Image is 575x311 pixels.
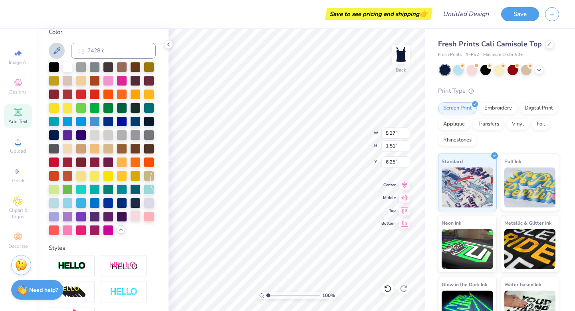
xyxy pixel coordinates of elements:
[442,229,493,269] img: Neon Ink
[8,243,28,249] span: Decorate
[442,167,493,207] img: Standard
[393,46,409,62] img: Back
[327,8,430,20] div: Save to see pricing and shipping
[504,229,556,269] img: Metallic & Glitter Ink
[58,261,86,271] img: Stroke
[472,118,504,130] div: Transfers
[29,286,58,294] strong: Need help?
[419,9,428,18] span: 👉
[442,157,463,165] span: Standard
[12,177,24,184] span: Greek
[322,292,335,299] span: 100 %
[483,52,523,58] span: Minimum Order: 50 +
[381,195,396,201] span: Middle
[438,86,559,96] div: Print Type
[49,28,156,37] div: Color
[501,7,539,21] button: Save
[438,39,542,49] span: Fresh Prints Cali Camisole Top
[4,207,32,220] span: Clipart & logos
[9,59,28,66] span: Image AI
[110,287,138,297] img: Negative Space
[442,219,461,227] span: Neon Ink
[438,134,477,146] div: Rhinestones
[71,43,156,59] input: e.g. 7428 c
[8,118,28,125] span: Add Text
[110,261,138,271] img: Shadow
[381,208,396,213] span: Top
[504,157,521,165] span: Puff Ink
[519,102,558,114] div: Digital Print
[507,118,529,130] div: Vinyl
[531,118,550,130] div: Foil
[49,243,156,253] div: Styles
[504,219,551,227] span: Metallic & Glitter Ink
[396,66,406,74] div: Back
[381,221,396,226] span: Bottom
[438,52,462,58] span: Fresh Prints
[58,286,86,299] img: 3d Illusion
[9,89,27,95] span: Designs
[442,280,487,289] span: Glow in the Dark Ink
[438,118,470,130] div: Applique
[479,102,517,114] div: Embroidery
[436,6,495,22] input: Untitled Design
[504,167,556,207] img: Puff Ink
[381,182,396,188] span: Center
[10,148,26,154] span: Upload
[466,52,479,58] span: # FP52
[438,102,477,114] div: Screen Print
[504,280,541,289] span: Water based Ink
